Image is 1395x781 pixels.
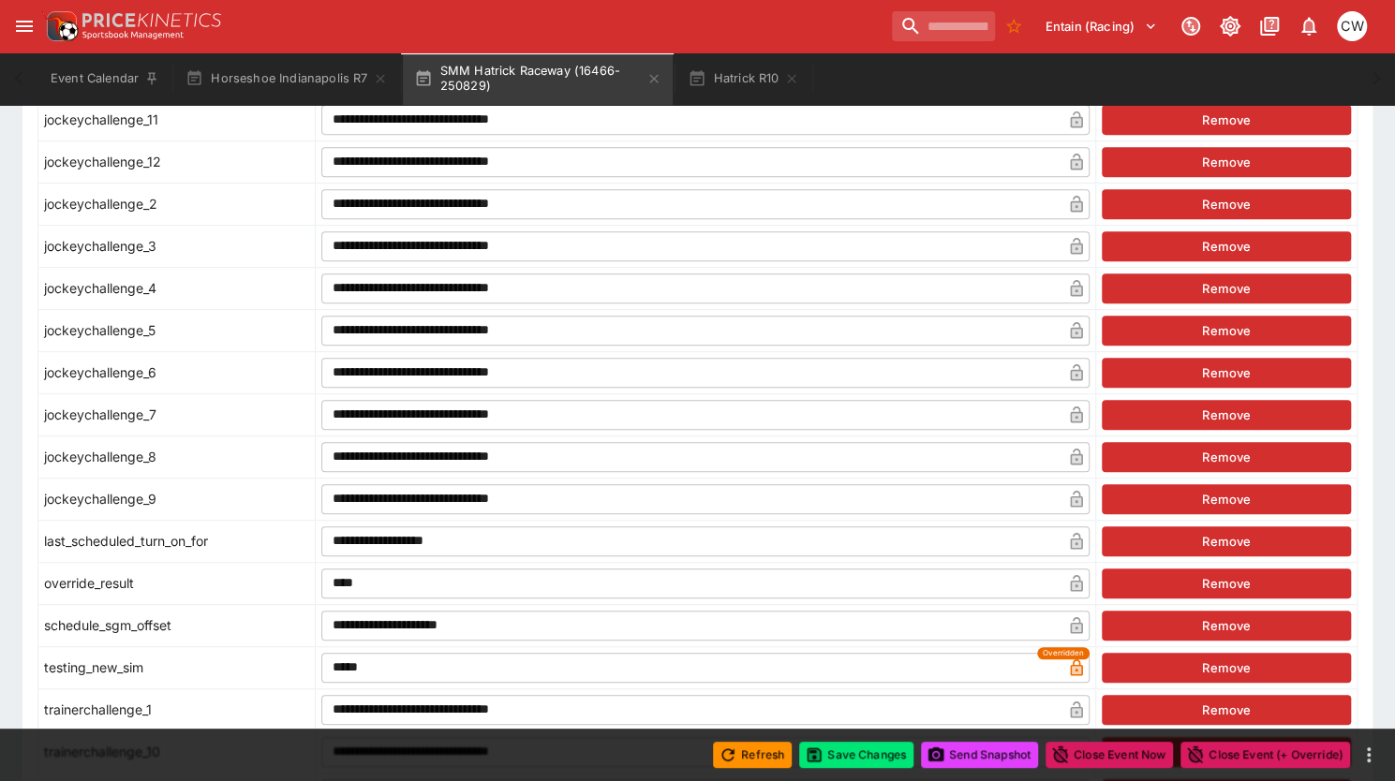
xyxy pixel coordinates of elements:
[1102,358,1351,388] button: Remove
[38,309,316,351] td: jockeychallenge_5
[1046,742,1173,768] button: Close Event Now
[1358,744,1380,766] button: more
[1253,9,1286,43] button: Documentation
[1102,484,1351,514] button: Remove
[82,13,221,27] img: PriceKinetics
[1102,189,1351,219] button: Remove
[1213,9,1247,43] button: Toggle light/dark mode
[38,140,316,183] td: jockeychallenge_12
[892,11,995,41] input: search
[713,742,792,768] button: Refresh
[82,31,184,39] img: Sportsbook Management
[39,52,171,105] button: Event Calendar
[1331,6,1373,47] button: Clint Wallis
[1102,316,1351,346] button: Remove
[1102,653,1351,683] button: Remove
[38,646,316,688] td: testing_new_sim
[1102,442,1351,472] button: Remove
[38,98,316,140] td: jockeychallenge_11
[1292,9,1326,43] button: Notifications
[1337,11,1367,41] div: Clint Wallis
[1034,11,1168,41] button: Select Tenant
[999,11,1029,41] button: No Bookmarks
[38,520,316,562] td: last_scheduled_turn_on_for
[41,7,79,45] img: PriceKinetics Logo
[1102,568,1351,598] button: Remove
[1102,611,1351,641] button: Remove
[38,351,316,393] td: jockeychallenge_6
[1174,9,1208,43] button: Connected to PK
[38,478,316,520] td: jockeychallenge_9
[38,267,316,309] td: jockeychallenge_4
[1102,105,1351,135] button: Remove
[1102,273,1351,303] button: Remove
[174,52,399,105] button: Horseshoe Indianapolis R7
[403,52,673,105] button: SMM Hatrick Raceway (16466-250829)
[38,225,316,267] td: jockeychallenge_3
[38,183,316,225] td: jockeychallenge_2
[38,435,316,478] td: jockeychallenge_8
[38,393,316,435] td: jockeychallenge_7
[38,604,316,646] td: schedule_sgm_offset
[1102,400,1351,430] button: Remove
[1102,231,1351,261] button: Remove
[38,688,316,730] td: trainerchallenge_1
[676,52,810,105] button: Hatrick R10
[1102,526,1351,556] button: Remove
[921,742,1038,768] button: Send Snapshot
[1102,147,1351,177] button: Remove
[1180,742,1350,768] button: Close Event (+ Override)
[1102,695,1351,725] button: Remove
[1043,647,1084,659] span: Overridden
[799,742,913,768] button: Save Changes
[7,9,41,43] button: open drawer
[38,562,316,604] td: override_result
